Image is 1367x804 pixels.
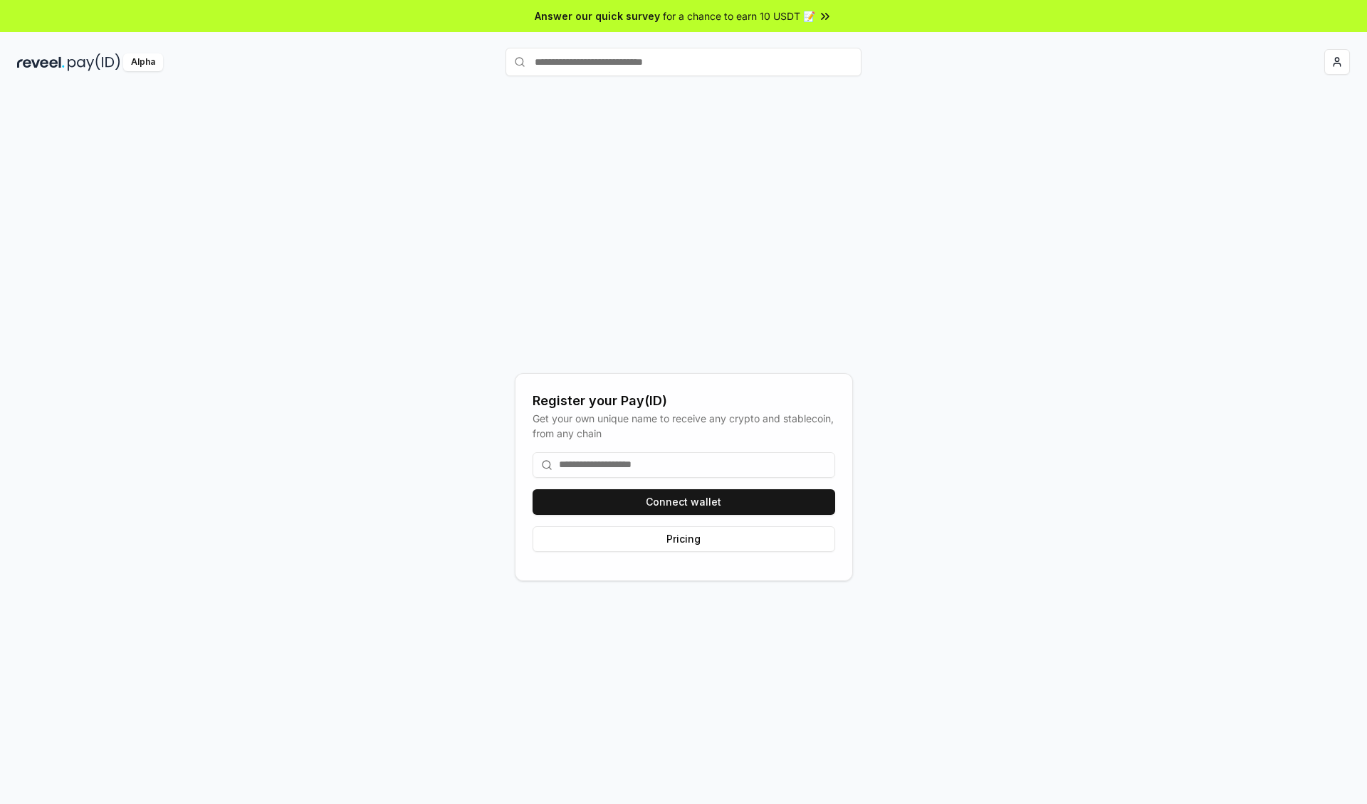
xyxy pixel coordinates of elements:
div: Alpha [123,53,163,71]
div: Get your own unique name to receive any crypto and stablecoin, from any chain [533,411,835,441]
span: Answer our quick survey [535,9,660,24]
img: pay_id [68,53,120,71]
button: Connect wallet [533,489,835,515]
button: Pricing [533,526,835,552]
span: for a chance to earn 10 USDT 📝 [663,9,815,24]
img: reveel_dark [17,53,65,71]
div: Register your Pay(ID) [533,391,835,411]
